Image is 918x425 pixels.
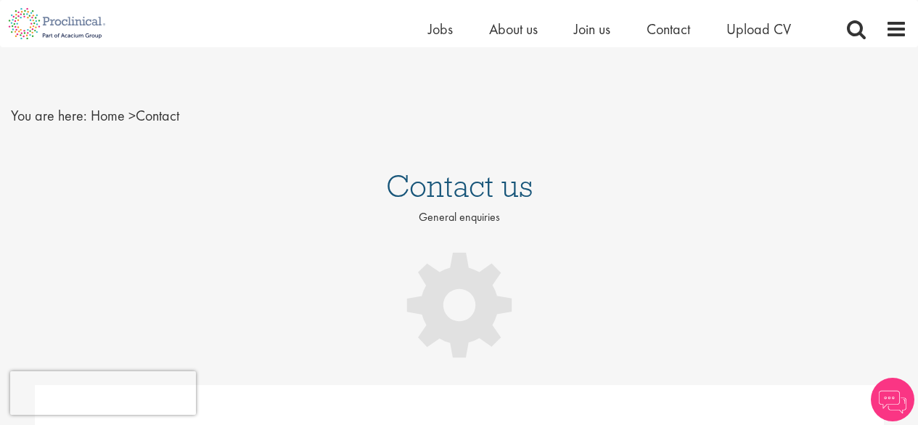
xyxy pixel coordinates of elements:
[128,106,136,125] span: >
[10,371,196,415] iframe: reCAPTCHA
[647,20,690,39] a: Contact
[91,106,125,125] a: breadcrumb link to Home
[489,20,538,39] a: About us
[11,106,87,125] span: You are here:
[574,20,610,39] a: Join us
[91,106,179,125] span: Contact
[726,20,791,39] a: Upload CV
[428,20,453,39] a: Jobs
[871,378,914,421] img: Chatbot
